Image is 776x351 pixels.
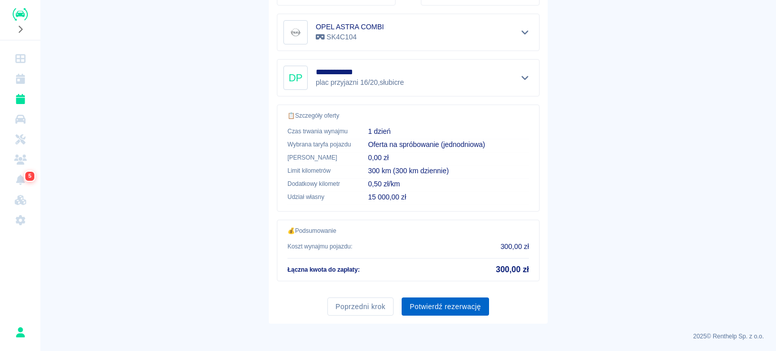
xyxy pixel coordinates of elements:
a: Rezerwacje [4,89,36,109]
p: 1 dzień [368,126,529,137]
p: 📋 Szczegóły oferty [287,111,529,120]
div: DP [283,66,308,90]
p: SK4C104 [316,32,384,42]
p: Koszt wynajmu pojazdu : [287,242,353,251]
p: 2025 © Renthelp Sp. z o.o. [53,332,764,341]
h5: 300,00 zł [496,265,529,275]
p: Udział własny [287,192,352,202]
p: Dodatkowy kilometr [287,179,352,188]
a: Serwisy [4,129,36,149]
p: 0,00 zł [368,153,529,163]
img: Renthelp [13,8,28,21]
a: Flota [4,109,36,129]
button: Rozwiń nawigację [13,23,28,36]
button: Pokaż szczegóły [517,25,533,39]
p: [PERSON_NAME] [287,153,352,162]
p: Oferta na spróbowanie (jednodniowa) [368,139,529,150]
span: 5 [26,171,34,181]
button: Pokaż szczegóły [517,71,533,85]
p: Limit kilometrów [287,166,352,175]
button: Rafał Płaza [10,322,31,343]
img: Image [285,22,306,42]
p: Wybrana taryfa pojazdu [287,140,352,149]
p: plac przyjazni 16/20 , słubicre [316,77,406,88]
a: Powiadomienia [4,170,36,190]
button: Poprzedni krok [327,297,394,316]
p: 15 000,00 zł [368,192,529,203]
p: Czas trwania wynajmu [287,127,352,136]
a: Klienci [4,149,36,170]
button: Potwierdź rezerwację [402,297,489,316]
a: Ustawienia [4,210,36,230]
a: Widget WWW [4,190,36,210]
p: Łączna kwota do zapłaty : [287,265,360,274]
a: Kalendarz [4,69,36,89]
a: Dashboard [4,48,36,69]
h6: OPEL ASTRA COMBI [316,22,384,32]
p: 0,50 zł/km [368,179,529,189]
p: 💰 Podsumowanie [287,226,529,235]
p: 300 km (300 km dziennie) [368,166,529,176]
p: 300,00 zł [501,241,529,252]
